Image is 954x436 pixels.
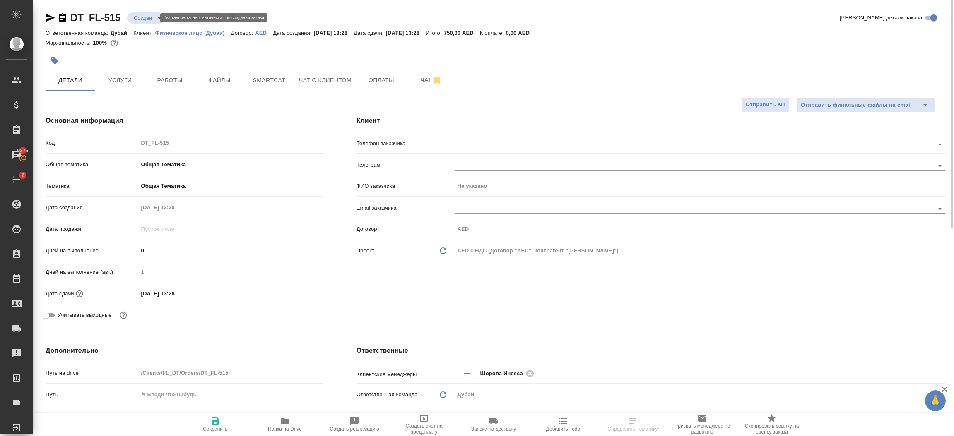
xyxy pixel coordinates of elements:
button: Скопировать ссылку на оценку заказа [737,413,807,436]
button: Призвать менеджера по развитию [667,413,737,436]
input: Пустое поле [138,201,211,213]
p: 100% [93,40,109,46]
span: Smartcat [249,75,289,86]
p: Телеграм [357,161,455,169]
button: Добавить менеджера [457,364,477,383]
button: Open [940,373,942,374]
span: Отправить КП [746,100,785,110]
input: Пустое поле [138,223,211,235]
button: Отправить финальные файлы на email [796,98,916,113]
input: Пустое поле [455,180,945,192]
button: Скопировать ссылку [58,13,67,23]
span: Детали [51,75,90,86]
a: Физическое лицо (Дубаи) [155,29,231,36]
button: 0.00 AED; [109,38,120,48]
h4: Ответственные [357,346,945,356]
span: Создать счет на предоплату [394,423,454,435]
p: Общая тематика [46,161,138,169]
span: Определить тематику [607,426,658,432]
span: 9375 [12,146,33,155]
button: Open [934,203,946,215]
input: Пустое поле [138,367,323,379]
span: Шорова Инесса [480,369,528,378]
input: Пустое поле [138,137,323,149]
p: Путь на drive [46,369,138,377]
button: Open [934,139,946,150]
button: Создан [131,14,154,22]
span: Услуги [100,75,140,86]
div: Шорова Инесса [480,368,537,379]
span: Призвать менеджера по развитию [672,423,732,435]
svg: Отписаться [432,75,442,85]
div: split button [796,98,935,113]
a: 2 [2,169,31,190]
span: 🙏 [928,392,942,410]
button: Скопировать ссылку для ЯМессенджера [46,13,55,23]
p: Договор [357,225,455,233]
div: ✎ Введи что-нибудь [141,412,313,420]
p: Договор: [231,30,255,36]
button: Выбери, если сб и вс нужно считать рабочими днями для выполнения заказа. [118,310,129,321]
p: [DATE] 13:28 [386,30,426,36]
p: Дата сдачи [46,290,74,298]
input: Пустое поле [455,223,945,235]
p: Дата сдачи: [354,30,385,36]
p: 0,00 AED [506,30,536,36]
h4: Основная информация [46,116,323,126]
p: Дубай [111,30,134,36]
h4: Клиент [357,116,945,126]
a: DT_FL-515 [70,12,120,23]
span: Отправить финальные файлы на email [801,101,912,110]
span: 2 [16,171,29,180]
p: Телефон заказчика [357,139,455,148]
button: Заявка на доставку [459,413,528,436]
p: Дней на выполнение [46,247,138,255]
h4: Дополнительно [46,346,323,356]
span: Работы [150,75,190,86]
p: Ответственная команда [357,390,418,399]
span: Добавить Todo [546,426,580,432]
button: Сохранить [181,413,250,436]
button: Добавить Todo [528,413,598,436]
button: Нормальный [175,14,212,22]
span: Проектная группа [369,412,414,420]
div: Создан [171,12,222,24]
p: Маржинальность: [46,40,93,46]
a: 9375 [2,144,31,165]
p: Дней на выполнение (авт.) [46,268,138,276]
div: Общая Тематика [138,158,323,172]
p: Итого: [426,30,443,36]
button: Создать рекламацию [320,413,389,436]
input: Пустое поле [138,266,323,278]
p: 750,00 AED [444,30,480,36]
span: Создать рекламацию [330,426,379,432]
span: [PERSON_NAME] детали заказа [840,14,922,22]
span: Учитывать выходные [58,311,112,319]
input: ✎ Введи что-нибудь [138,287,211,299]
p: Ответственная команда: [46,30,111,36]
div: Создан [127,12,164,24]
p: Направление услуг [46,412,138,420]
a: AED [255,29,273,36]
p: Физическое лицо (Дубаи) [155,30,231,36]
span: Чат с клиентом [299,75,352,86]
p: Клиент: [133,30,155,36]
div: ✎ Введи что-нибудь [138,409,323,423]
input: ✎ Введи что-нибудь [138,244,323,256]
p: Дата создания [46,204,138,212]
p: Email заказчика [357,204,455,212]
p: AED [255,30,273,36]
p: Клиентские менеджеры [357,370,455,379]
p: Дата продажи [46,225,138,233]
span: Чат [411,75,451,85]
button: Open [934,160,946,172]
span: Папка на Drive [268,426,302,432]
button: Папка на Drive [250,413,320,436]
span: Скопировать ссылку на оценку заказа [742,423,802,435]
input: ✎ Введи что-нибудь [138,388,323,400]
p: [DATE] 13:28 [314,30,354,36]
div: Общая Тематика [138,179,323,193]
p: Дата создания: [273,30,313,36]
span: Оплаты [361,75,401,86]
div: Дубай [455,388,945,402]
